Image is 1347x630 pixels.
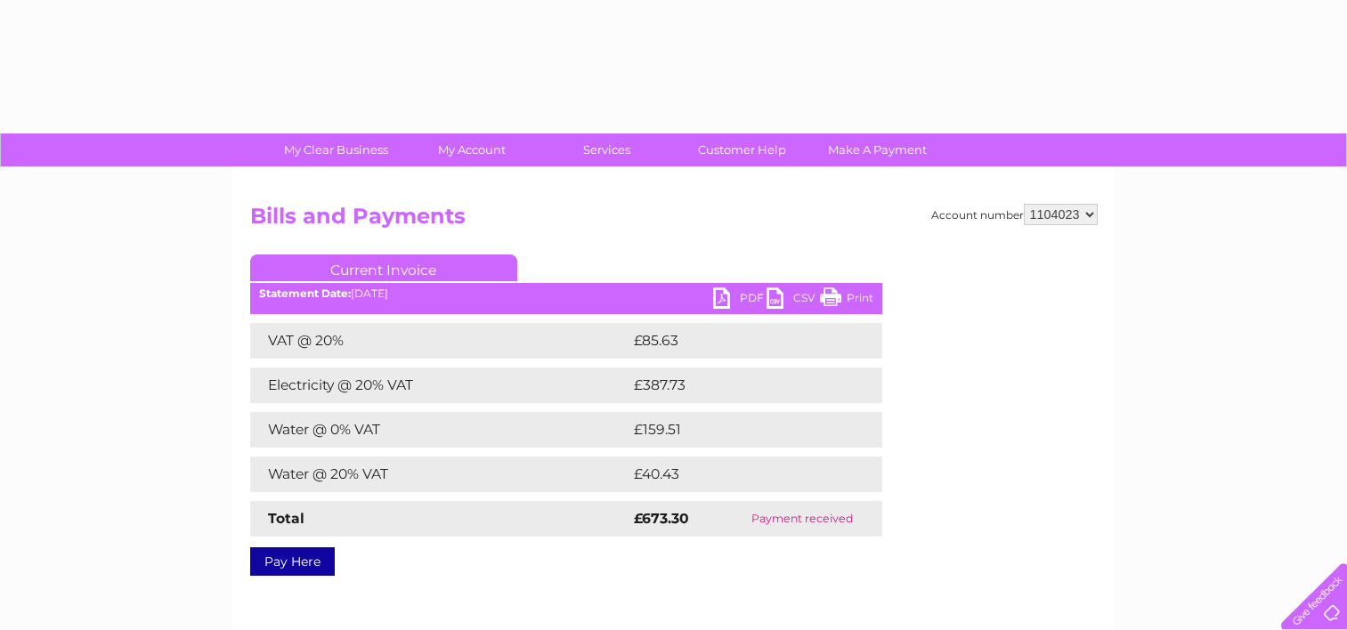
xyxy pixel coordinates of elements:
a: Pay Here [250,547,335,576]
a: Services [533,133,680,166]
td: Payment received [722,501,882,537]
td: Water @ 20% VAT [250,456,629,492]
b: Statement Date: [259,287,351,300]
td: Electricity @ 20% VAT [250,367,629,403]
div: [DATE] [250,287,882,300]
strong: £673.30 [634,510,689,527]
a: Print [820,287,873,313]
a: My Account [398,133,545,166]
td: £85.63 [629,323,846,359]
a: Make A Payment [804,133,951,166]
td: £159.51 [629,412,848,448]
a: PDF [713,287,767,313]
a: Current Invoice [250,254,517,281]
td: Water @ 0% VAT [250,412,629,448]
a: My Clear Business [263,133,410,166]
a: CSV [767,287,820,313]
td: VAT @ 20% [250,323,629,359]
td: £387.73 [629,367,850,403]
div: Account number [931,204,1098,225]
h2: Bills and Payments [250,204,1098,238]
strong: Total [268,510,304,527]
a: Customer Help [669,133,816,166]
td: £40.43 [629,456,847,492]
